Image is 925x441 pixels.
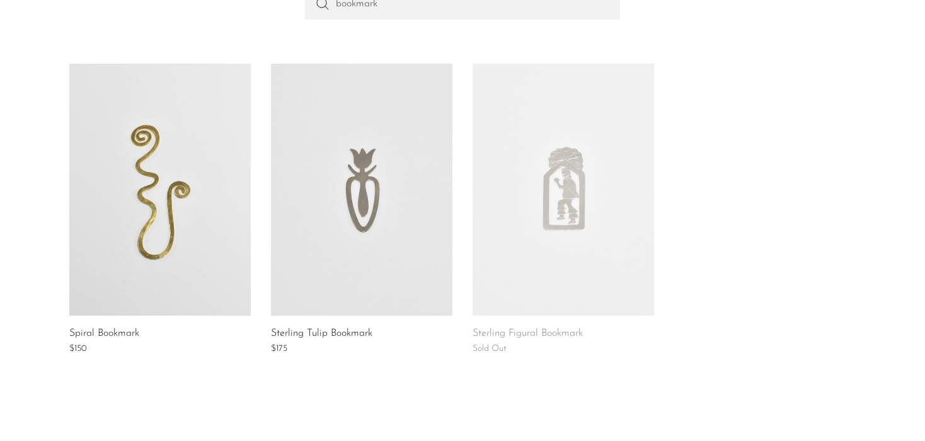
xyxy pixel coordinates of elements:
a: Sterling Figural Bookmark [473,328,583,340]
a: Spiral Bookmark [69,328,139,340]
span: Sold Out [473,344,507,353]
span: $150 [69,344,87,353]
a: Sterling Tulip Bookmark [271,328,372,340]
span: $175 [271,344,287,353]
